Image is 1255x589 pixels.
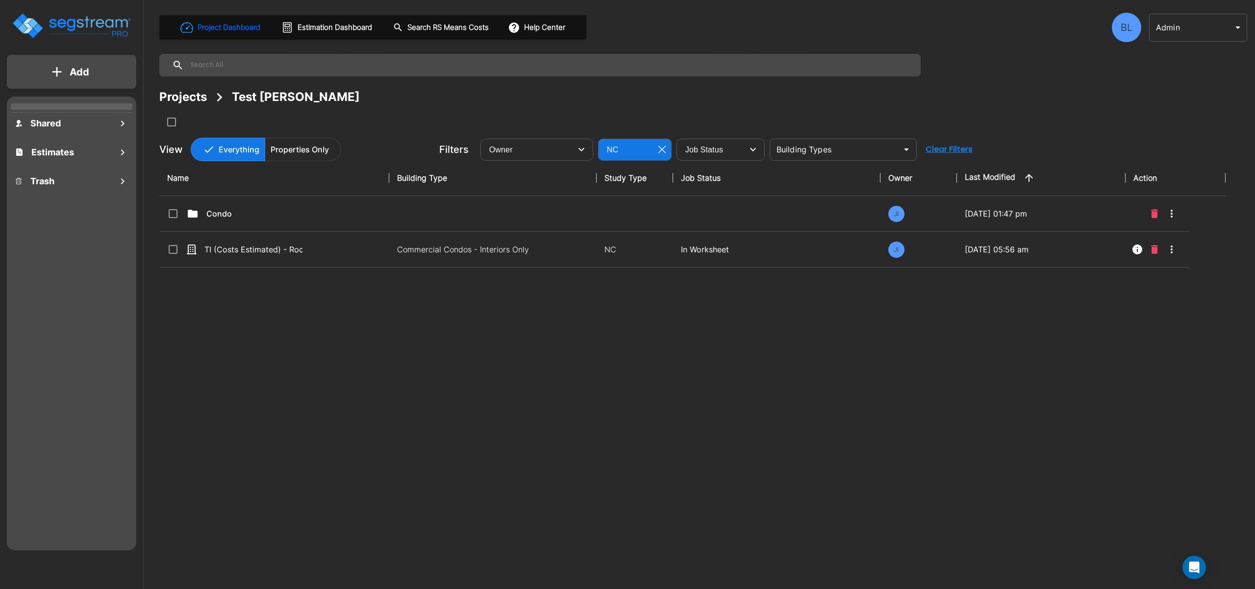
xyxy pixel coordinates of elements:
div: JI [888,206,904,222]
div: Select [678,136,743,163]
h1: Trash [30,174,54,188]
button: Properties Only [265,138,341,161]
th: Building Type [389,160,596,196]
input: Search All [184,54,916,76]
button: Project Dashboard [176,17,266,38]
p: Everything [219,144,259,155]
h1: Project Dashboard [198,22,260,33]
th: Action [1126,160,1225,196]
div: Platform [191,138,341,161]
button: Help Center [506,18,569,37]
th: Last Modified [957,160,1126,196]
button: More-Options [1162,204,1181,223]
input: Building Types [773,143,898,156]
p: [DATE] 01:47 pm [965,208,1118,220]
th: Owner [880,160,957,196]
p: NC [604,244,665,255]
div: Select [482,136,572,163]
p: TI (Costs Estimated) - Rooftop Realty LLC - [STREET_ADDRESS] [204,244,302,255]
button: Estimation Dashboard [277,17,377,38]
th: Study Type [597,160,673,196]
button: Open [900,143,913,156]
p: Condo [206,208,304,220]
p: Add [70,65,89,79]
button: SelectAll [162,112,181,132]
button: Search RS Means Costs [389,18,494,37]
h1: Estimates [31,146,74,159]
button: Everything [191,138,265,161]
span: Owner [489,146,513,154]
button: Delete [1147,240,1162,259]
button: More-Options [1162,240,1181,259]
div: Select [600,136,654,163]
div: Projects [159,88,207,106]
button: Add [7,58,136,86]
p: Filters [439,142,469,157]
p: View [159,142,183,157]
p: [DATE] 05:56 am [965,244,1118,255]
img: Logo [11,12,131,40]
p: Admin [1156,22,1231,33]
span: Job Status [685,146,723,154]
h1: Estimation Dashboard [298,22,372,33]
div: BL [1112,13,1141,42]
p: Commercial Condos - Interiors Only [397,244,529,255]
button: Delete [1147,204,1162,223]
div: JI [888,242,904,258]
p: In Worksheet [681,244,872,255]
button: Info [1128,240,1147,259]
th: Name [159,160,389,196]
div: Test [PERSON_NAME] [232,88,360,106]
button: Clear Filters [922,140,977,159]
h1: Search RS Means Costs [407,22,489,33]
h1: Shared [30,117,61,130]
p: Properties Only [271,144,329,155]
div: Open Intercom Messenger [1182,556,1206,579]
th: Job Status [673,160,880,196]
